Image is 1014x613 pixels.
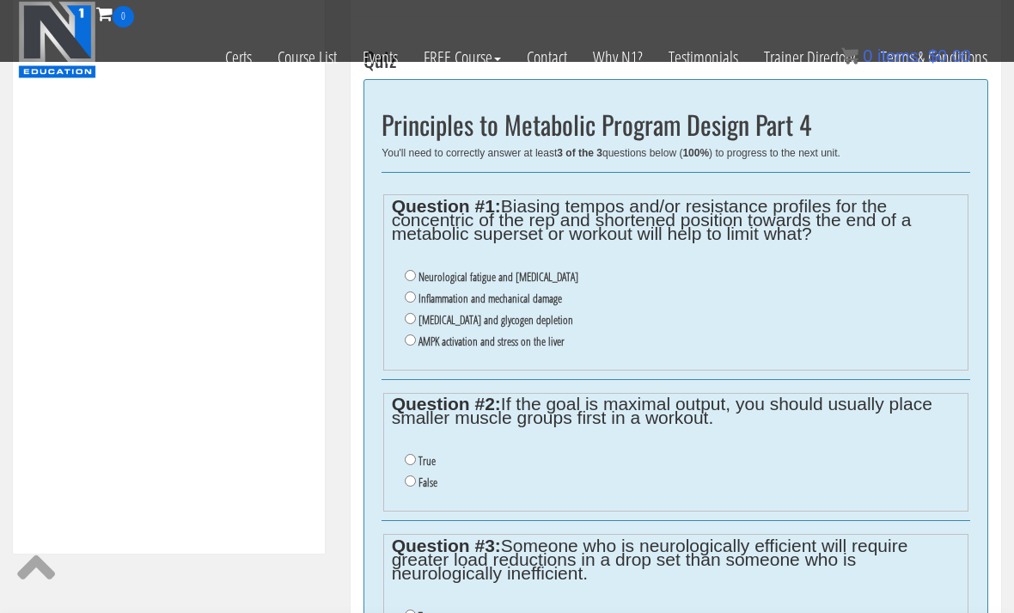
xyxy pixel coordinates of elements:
strong: Question #2: [392,394,501,414]
span: $ [928,46,938,65]
bdi: 0.00 [928,46,971,65]
a: Contact [514,28,580,88]
strong: Question #1: [392,196,501,216]
a: Testimonials [656,28,751,88]
span: 0 [113,6,134,28]
legend: Someone who is neurologically efficient will require greater load reductions in a drop set than s... [392,539,961,580]
div: You'll need to correctly answer at least questions below ( ) to progress to the next unit. [382,147,970,159]
img: n1-education [18,1,96,78]
a: 0 items: $0.00 [841,46,971,65]
label: True [418,454,436,468]
label: Inflammation and mechanical damage [418,291,562,305]
a: Trainer Directory [751,28,868,88]
label: AMPK activation and stress on the liver [418,334,565,348]
a: FREE Course [411,28,514,88]
img: icon11.png [841,47,858,64]
b: 3 of the 3 [557,147,602,159]
a: Events [350,28,411,88]
h2: Principles to Metabolic Program Design Part 4 [382,110,970,138]
legend: Biasing tempos and/or resistance profiles for the concentric of the rep and shortened position to... [392,199,961,241]
a: Certs [212,28,265,88]
label: False [418,475,437,489]
a: Why N1? [580,28,656,88]
label: Neurological fatigue and [MEDICAL_DATA] [418,270,578,284]
a: Course List [265,28,350,88]
legend: If the goal is maximal output, you should usually place smaller muscle groups first in a workout. [392,397,961,425]
a: Terms & Conditions [868,28,1000,88]
strong: Question #3: [392,536,501,555]
b: 100% [682,147,709,159]
a: 0 [96,2,134,25]
span: items: [877,46,923,65]
label: [MEDICAL_DATA] and glycogen depletion [418,313,573,327]
span: 0 [863,46,872,65]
